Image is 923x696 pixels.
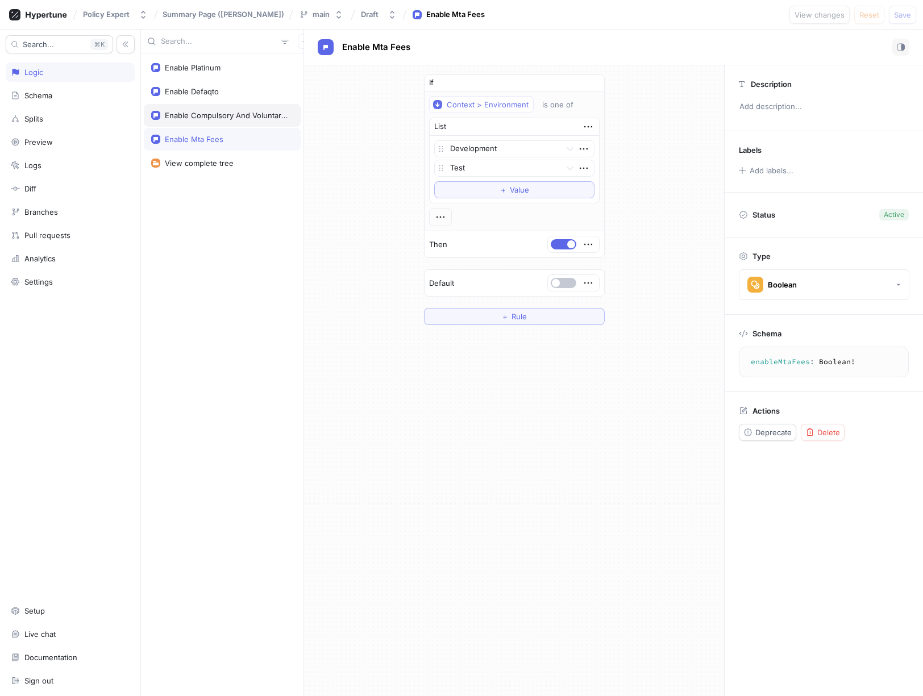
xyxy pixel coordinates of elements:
[501,313,509,320] span: ＋
[750,167,793,174] div: Add labels...
[161,36,276,47] input: Search...
[752,406,780,415] p: Actions
[751,80,792,89] p: Description
[24,676,53,685] div: Sign out
[542,100,573,110] div: is one of
[342,43,410,52] span: Enable Mta Fees
[90,39,108,50] div: K
[735,163,796,178] button: Add labels...
[24,207,58,216] div: Branches
[24,184,36,193] div: Diff
[752,207,775,223] p: Status
[859,11,879,18] span: Reset
[434,181,594,198] button: ＋Value
[447,100,529,110] div: Context > Environment
[165,63,221,72] div: Enable Platinum
[165,111,289,120] div: Enable Compulsory And Voluntary Excess
[24,653,77,662] div: Documentation
[424,308,605,325] button: ＋Rule
[165,87,219,96] div: Enable Defaqto
[356,5,401,24] button: Draft
[429,239,447,251] p: Then
[24,161,41,170] div: Logs
[361,10,379,19] div: Draft
[165,135,223,144] div: Enable Mta Fees
[429,278,454,289] p: Default
[165,159,234,168] div: View complete tree
[24,68,43,77] div: Logic
[24,277,53,286] div: Settings
[294,5,348,24] button: main
[23,41,54,48] span: Search...
[83,10,130,19] div: Policy Expert
[429,77,434,89] p: If
[163,10,284,18] span: Summary Page ([PERSON_NAME])
[24,606,45,615] div: Setup
[6,35,113,53] button: Search...K
[500,186,507,193] span: ＋
[429,96,534,113] button: Context > Environment
[854,6,884,24] button: Reset
[752,252,771,261] p: Type
[884,210,904,220] div: Active
[24,254,56,263] div: Analytics
[752,329,781,338] p: Schema
[744,352,904,372] textarea: enableMtaFees: Boolean!
[817,429,840,436] span: Delete
[789,6,850,24] button: View changes
[24,114,43,123] div: Splits
[24,630,56,639] div: Live chat
[24,137,53,147] div: Preview
[889,6,916,24] button: Save
[24,231,70,240] div: Pull requests
[6,648,135,667] a: Documentation
[426,9,485,20] div: Enable Mta Fees
[537,96,590,113] button: is one of
[795,11,845,18] span: View changes
[801,424,845,441] button: Delete
[78,5,152,24] button: Policy Expert
[768,280,797,290] div: Boolean
[739,145,762,155] p: Labels
[24,91,52,100] div: Schema
[739,269,909,300] button: Boolean
[434,121,446,132] div: List
[734,97,913,116] p: Add description...
[739,424,796,441] button: Deprecate
[313,10,330,19] div: main
[894,11,911,18] span: Save
[755,429,792,436] span: Deprecate
[512,313,527,320] span: Rule
[510,186,529,193] span: Value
